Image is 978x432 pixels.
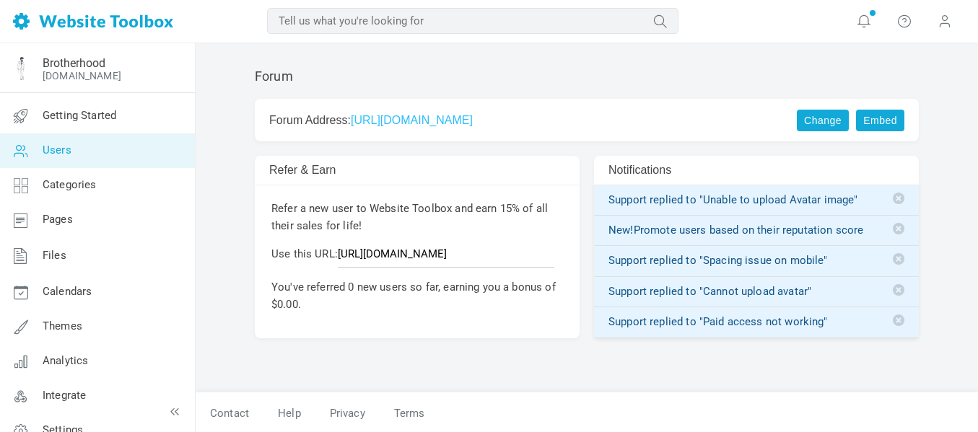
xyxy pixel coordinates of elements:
a: Brotherhood [43,56,105,70]
span: Calendars [43,285,92,298]
a: Help [263,401,315,426]
a: Privacy [315,401,380,426]
a: Support replied to "Spacing issue on mobile" [608,253,904,268]
a: [URL][DOMAIN_NAME] [351,114,473,126]
span: Delete notification [893,193,904,204]
span: Integrate [43,389,86,402]
span: New! [608,224,634,237]
span: Delete notification [893,284,904,296]
a: Support replied to "Paid access not working" [608,314,904,330]
span: Themes [43,319,82,332]
a: Support replied to "Cannot upload avatar" [608,284,904,299]
h2: Notifications [608,163,845,177]
a: Support replied to "Unable to upload Avatar image" [608,193,904,208]
input: Tell us what you're looking for [267,8,678,34]
a: New!Promote users based on their reputation score [608,223,904,238]
span: Delete notification [893,253,904,265]
p: Refer a new user to Website Toolbox and earn 15% of all their sales for life! [271,200,563,234]
h1: Forum [255,69,293,84]
p: You've referred 0 new users so far, earning you a bonus of $0.00. [271,278,563,313]
span: Pages [43,213,73,226]
span: Analytics [43,354,88,367]
span: Delete notification [893,223,904,234]
span: Getting Started [43,109,116,122]
h2: Forum Address: [269,113,777,127]
a: Terms [380,401,425,426]
h2: Refer & Earn [269,163,506,177]
span: Users [43,144,71,157]
span: Categories [43,178,97,191]
a: Change [797,110,849,131]
p: Use this URL: [271,245,563,268]
img: Facebook%20Profile%20Pic%20Guy%20Blue%20Best.png [9,57,32,80]
span: Files [43,249,66,262]
a: Embed [856,110,904,131]
a: Contact [196,401,263,426]
a: [DOMAIN_NAME] [43,70,121,81]
span: Delete notification [893,314,904,326]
